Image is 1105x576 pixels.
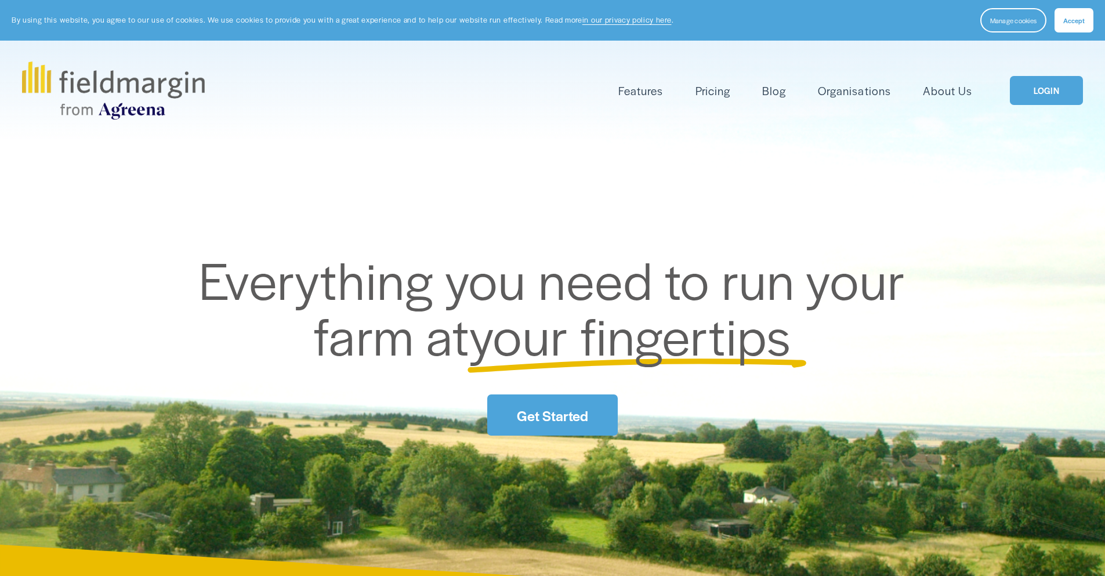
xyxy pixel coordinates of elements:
[22,61,204,119] img: fieldmargin.com
[12,15,673,26] p: By using this website, you agree to our use of cookies. We use cookies to provide you with a grea...
[199,242,918,371] span: Everything you need to run your farm at
[980,8,1046,32] button: Manage cookies
[618,81,663,100] a: folder dropdown
[923,81,972,100] a: About Us
[762,81,786,100] a: Blog
[990,16,1037,25] span: Manage cookies
[695,81,730,100] a: Pricing
[818,81,890,100] a: Organisations
[469,298,791,371] span: your fingertips
[1063,16,1085,25] span: Accept
[1010,76,1083,106] a: LOGIN
[1055,8,1093,32] button: Accept
[618,82,663,99] span: Features
[487,394,617,436] a: Get Started
[582,15,672,25] a: in our privacy policy here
